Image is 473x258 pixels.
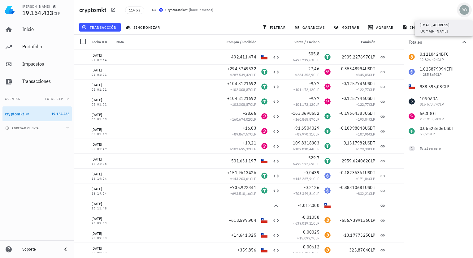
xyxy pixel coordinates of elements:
[232,176,250,181] span: 143.203,61
[232,72,250,77] span: 287.539,42
[313,176,319,181] span: CLP
[356,132,375,136] span: ≈
[333,35,378,49] div: Comisión
[295,132,319,136] span: ≈
[295,251,313,255] span: 369.640,54
[45,97,63,101] span: Total CLP
[313,58,319,62] span: CLP
[356,176,375,181] span: ≈
[229,217,256,223] span: +618.599,904
[231,232,256,238] span: +14.641,925
[293,147,319,151] span: ≈
[293,251,319,255] span: ≈
[250,147,256,151] span: CLP
[250,87,256,92] span: CLP
[261,54,267,60] div: CLP-icon
[92,177,111,180] div: 16:19:24
[92,73,111,76] div: 01:01:01
[356,191,375,196] span: ≈
[356,102,375,107] span: ≈
[250,176,256,181] span: CLP
[324,173,331,179] div: ETH-icon
[358,87,369,92] span: 122,77
[230,117,256,122] span: ≈
[250,117,256,122] span: CLP
[51,111,69,116] span: 19.154.433
[295,58,313,62] span: 493.719,63
[369,102,375,107] span: CLP
[92,40,108,44] span: Fecha UTC
[114,35,219,49] div: Nota
[365,125,375,131] span: USDT
[294,125,319,131] span: -91,6504029
[92,148,111,151] div: 00:01:49
[313,221,319,226] span: CLP
[365,81,375,86] span: USDT
[293,161,319,166] span: ≈
[291,140,319,146] span: -109,8318303
[243,140,257,146] span: +19,21
[5,5,15,15] img: LedgiFi
[92,186,111,192] div: [DATE]
[368,54,375,60] span: CLP
[227,66,256,71] span: +294,5749532
[295,176,313,181] span: 146.267,91
[227,170,256,175] span: +151,9613426
[165,7,188,13] div: CryptoMarket
[409,40,461,44] div: Totales
[324,202,331,209] div: CLP-icon
[5,111,24,117] div: cryptomkt
[313,132,319,136] span: CLP
[2,40,72,54] a: Portafolio
[261,232,267,238] div: CLP-icon
[324,98,331,105] div: DOT-icon
[404,25,430,30] span: importar
[243,110,257,116] span: +28,66
[243,125,257,131] span: +16,03
[92,133,111,136] div: 00:01:49
[293,102,319,107] span: ≈
[92,171,111,177] div: [DATE]
[2,74,72,89] a: Transacciones
[340,217,368,223] span: -556,7399136
[92,97,111,103] div: [DATE]
[369,191,375,196] span: CLP
[420,146,456,151] div: Total en cero
[309,81,319,86] span: -9,77
[400,23,434,32] button: importar
[313,147,319,151] span: CLP
[22,4,50,9] div: [PERSON_NAME]
[297,72,313,77] span: 284.358,9
[232,191,250,196] span: 693.510,16
[313,102,319,107] span: CLP
[92,237,111,240] div: 20:09:03
[261,217,267,223] div: CLP-icon
[129,7,140,14] span: 114 txs
[356,72,375,77] span: ≈
[369,147,375,151] span: CLP
[92,207,111,210] div: 20:11:48
[2,22,72,37] a: Inicio
[92,103,111,106] div: 01:01:01
[295,117,313,122] span: 160.865,87
[79,23,121,32] button: transacción
[92,58,111,62] div: 01:02:54
[54,11,61,16] span: CLP
[159,8,163,12] img: CryptoMKT
[342,140,365,146] span: -0,1317982
[297,132,313,136] span: 89.970,31
[261,69,267,75] div: USDT-icon
[297,236,319,240] span: ≈
[304,170,319,175] span: -0,0439
[298,203,320,208] span: -1.012.000
[343,232,368,238] span: -13,1777325
[92,222,111,225] div: 20:09:03
[292,23,329,32] button: ganancias
[324,69,331,75] div: DOT-icon
[366,23,397,32] button: agrupar
[368,232,375,238] span: CLP
[261,247,267,253] div: CLP-icon
[369,87,375,92] span: CLP
[369,117,375,122] span: CLP
[293,221,319,226] span: ≈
